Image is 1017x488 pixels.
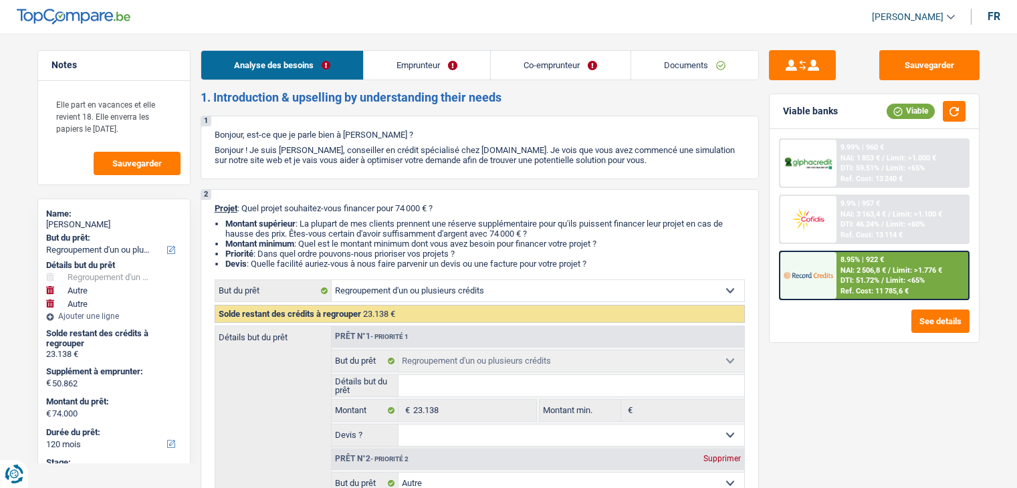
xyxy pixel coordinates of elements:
[370,333,409,340] span: - Priorité 1
[46,366,179,377] label: Supplément à emprunter:
[872,11,943,23] span: [PERSON_NAME]
[840,164,879,172] span: DTI: 59.51%
[332,350,399,372] label: But du prêt
[94,152,181,175] button: Sauvegarder
[893,210,942,219] span: Limit: >1.100 €
[886,276,925,285] span: Limit: <65%
[215,130,745,140] p: Bonjour, est-ce que je parle bien à [PERSON_NAME] ?
[201,116,211,126] div: 1
[784,207,833,231] img: Cofidis
[46,396,179,407] label: Montant du prêt:
[887,154,936,162] span: Limit: >1.000 €
[225,239,294,249] strong: Montant minimum
[540,400,621,421] label: Montant min.
[887,104,935,118] div: Viable
[911,310,970,333] button: See details
[215,326,331,342] label: Détails but du prêt
[46,233,179,243] label: But du prêt:
[840,174,903,183] div: Ref. Cost: 13 240 €
[225,249,253,259] strong: Priorité
[201,90,759,105] h2: 1. Introduction & upselling by understanding their needs
[840,199,880,208] div: 9.9% | 957 €
[840,154,880,162] span: NAI: 1 853 €
[215,203,237,213] span: Projet
[201,51,363,80] a: Analyse des besoins
[215,203,745,213] p: : Quel projet souhaitez-vous financer pour 74 000 € ?
[46,349,182,360] div: 23.138 €
[225,239,745,249] li: : Quel est le montant minimum dont vous avez besoin pour financer votre projet ?
[225,259,745,269] li: : Quelle facilité auriez-vous à nous faire parvenir un devis ou une facture pour votre projet ?
[784,156,833,171] img: AlphaCredit
[46,312,182,321] div: Ajouter une ligne
[840,143,884,152] div: 9.99% | 960 €
[332,424,399,446] label: Devis ?
[882,154,885,162] span: /
[840,276,879,285] span: DTI: 51.72%
[51,59,177,71] h5: Notes
[881,220,884,229] span: /
[784,263,833,287] img: Record Credits
[46,328,182,349] div: Solde restant des crédits à regrouper
[225,219,296,229] strong: Montant supérieur
[888,210,891,219] span: /
[225,259,247,269] span: Devis
[700,455,744,463] div: Supprimer
[46,260,182,271] div: Détails but du prêt
[17,9,130,25] img: TopCompare Logo
[46,378,51,388] span: €
[332,375,399,396] label: Détails but du prêt
[46,457,182,468] div: Stage:
[886,220,925,229] span: Limit: <60%
[840,220,879,229] span: DTI: 46.24%
[399,400,413,421] span: €
[631,51,758,80] a: Documents
[840,266,886,275] span: NAI: 2 506,8 €
[363,309,395,319] span: 23.138 €
[46,408,51,419] span: €
[840,255,884,264] div: 8.95% | 922 €
[219,309,361,319] span: Solde restant des crédits à regrouper
[888,266,891,275] span: /
[46,219,182,230] div: [PERSON_NAME]
[840,210,886,219] span: NAI: 3 163,4 €
[332,332,412,341] div: Prêt n°1
[225,219,745,239] li: : La plupart de mes clients prennent une réserve supplémentaire pour qu'ils puissent financer leu...
[783,106,838,117] div: Viable banks
[491,51,630,80] a: Co-emprunteur
[881,276,884,285] span: /
[46,209,182,219] div: Name:
[840,231,903,239] div: Ref. Cost: 13 114 €
[840,287,909,295] div: Ref. Cost: 11 785,6 €
[886,164,925,172] span: Limit: <65%
[988,10,1000,23] div: fr
[201,190,211,200] div: 2
[881,164,884,172] span: /
[861,6,955,28] a: [PERSON_NAME]
[879,50,980,80] button: Sauvegarder
[112,159,162,168] span: Sauvegarder
[370,455,409,463] span: - Priorité 2
[225,249,745,259] li: : Dans quel ordre pouvons-nous prioriser vos projets ?
[893,266,942,275] span: Limit: >1.776 €
[364,51,490,80] a: Emprunteur
[332,400,399,421] label: Montant
[215,280,332,301] label: But du prêt
[332,455,412,463] div: Prêt n°2
[215,145,745,165] p: Bonjour ! Je suis [PERSON_NAME], conseiller en crédit spécialisé chez [DOMAIN_NAME]. Je vois que ...
[46,427,179,438] label: Durée du prêt:
[621,400,636,421] span: €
